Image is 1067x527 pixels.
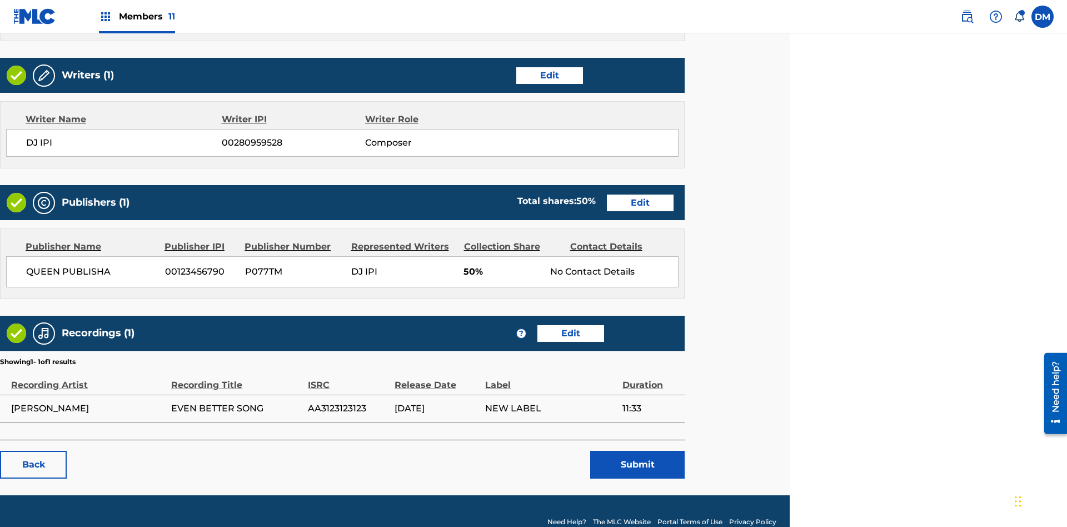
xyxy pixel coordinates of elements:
span: EVEN BETTER SONG [171,402,302,415]
span: AA3123123123 [308,402,388,415]
span: 11:33 [622,402,679,415]
div: No Contact Details [550,265,678,279]
span: DJ IPI [26,136,222,150]
span: 50 % [576,196,596,206]
div: Contact Details [570,240,668,253]
a: Edit [516,67,583,84]
div: Writer Name [26,113,222,126]
h5: Recordings (1) [62,327,134,340]
img: help [989,10,1003,23]
div: Writer Role [365,113,496,126]
a: Portal Terms of Use [657,517,722,527]
span: 00123456790 [165,265,237,279]
a: Need Help? [547,517,586,527]
span: ? [517,329,526,338]
iframe: Resource Center [1036,349,1067,440]
a: Edit [537,325,604,342]
span: [DATE] [395,402,480,415]
div: Publisher IPI [164,240,236,253]
span: Members [119,10,175,23]
button: Submit [590,451,685,479]
img: Valid [7,193,26,212]
a: Privacy Policy [729,517,776,527]
img: MLC Logo [13,8,56,24]
img: Valid [7,66,26,85]
img: Publishers [37,196,51,210]
span: 00280959528 [222,136,365,150]
div: ISRC [308,367,388,392]
div: Help [985,6,1007,28]
h5: Writers (1) [62,69,114,82]
a: Public Search [956,6,978,28]
div: Duration [622,367,679,392]
div: Notifications [1014,11,1025,22]
a: The MLC Website [593,517,651,527]
span: 50% [463,265,542,279]
div: Recording Title [171,367,302,392]
div: Publisher Name [26,240,156,253]
div: Label [485,367,616,392]
img: Writers [37,69,51,82]
span: Composer [365,136,496,150]
span: 11 [168,11,175,22]
h5: Publishers (1) [62,196,129,209]
span: NEW LABEL [485,402,616,415]
img: search [960,10,974,23]
div: User Menu [1031,6,1054,28]
a: Edit [607,195,674,211]
img: Top Rightsholders [99,10,112,23]
img: Valid [7,324,26,343]
iframe: Chat Widget [1011,474,1067,527]
img: Recordings [37,327,51,340]
div: Publisher Number [245,240,342,253]
div: Release Date [395,367,480,392]
div: Represented Writers [351,240,456,253]
div: Collection Share [464,240,562,253]
span: [PERSON_NAME] [11,402,166,415]
div: Drag [1015,485,1021,518]
span: P077TM [245,265,343,279]
div: Writer IPI [222,113,366,126]
div: Total shares: [517,195,596,208]
span: QUEEN PUBLISHA [26,265,157,279]
span: DJ IPI [351,266,377,277]
div: Recording Artist [11,367,166,392]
